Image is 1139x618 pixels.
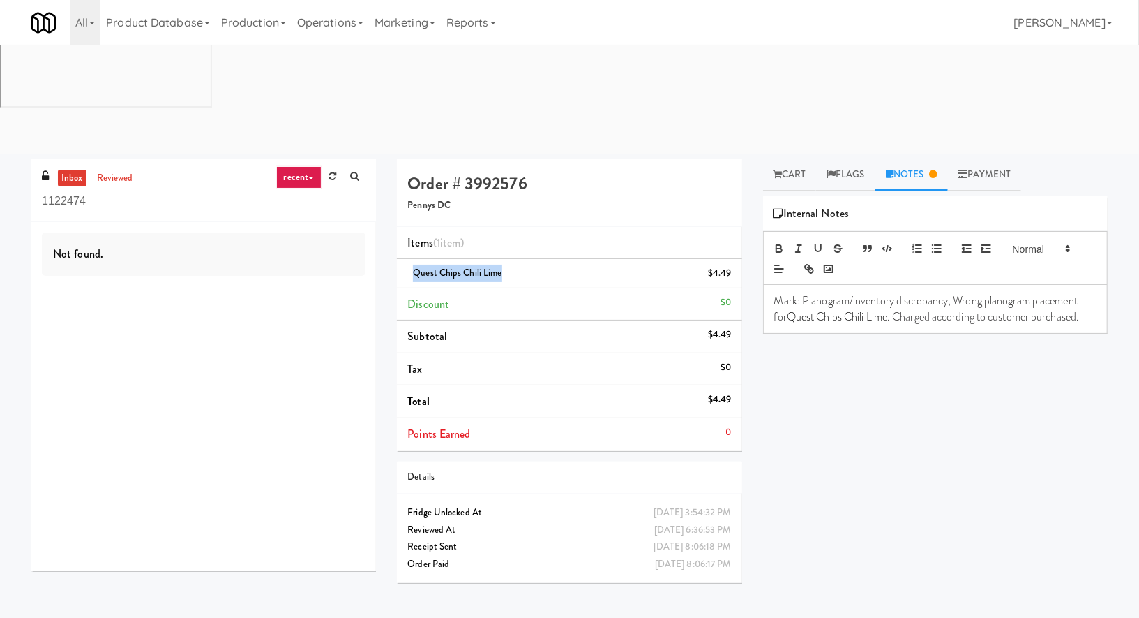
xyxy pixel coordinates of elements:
[407,426,470,442] span: Points Earned
[407,504,731,522] div: Fridge Unlocked At
[708,265,732,282] div: $4.49
[42,189,365,214] input: Search vision orders
[440,235,460,251] ng-pluralize: item
[407,361,422,377] span: Tax
[407,556,731,573] div: Order Paid
[58,170,86,187] a: inbox
[708,326,732,344] div: $4.49
[407,538,731,556] div: Receipt Sent
[655,556,732,573] div: [DATE] 8:06:17 PM
[407,522,731,539] div: Reviewed At
[887,309,1079,325] span: . Charged according to customer purchased.
[407,328,447,344] span: Subtotal
[721,294,731,311] div: $0
[433,235,465,251] span: (1 )
[875,159,948,191] a: Notes
[413,266,501,279] span: Quest Chips Chili Lime
[93,170,137,187] a: reviewed
[708,391,732,409] div: $4.49
[726,424,732,441] div: 0
[654,504,732,522] div: [DATE] 3:54:32 PM
[407,469,731,486] div: Details
[407,296,449,312] span: Discount
[774,293,1096,325] p: Quest Chips Chili Lime
[407,393,430,409] span: Total
[407,235,464,251] span: Items
[31,10,56,35] img: Micromart
[774,293,1080,324] span: Mark: Planogram/inventory discrepancy, Wrong planogram placement for
[763,159,817,191] a: Cart
[774,203,850,224] span: Internal Notes
[816,159,875,191] a: Flags
[654,522,732,539] div: [DATE] 6:36:53 PM
[407,175,731,193] h4: Order # 3992576
[654,538,732,556] div: [DATE] 8:06:18 PM
[407,200,731,211] h5: Pennys DC
[948,159,1022,191] a: Payment
[53,246,103,262] span: Not found.
[721,359,731,376] div: $0
[276,166,322,189] a: recent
